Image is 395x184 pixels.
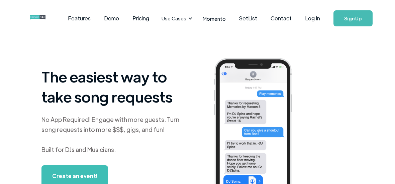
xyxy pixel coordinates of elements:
a: home [30,12,44,25]
a: Demo [97,8,126,29]
a: Momento [196,9,232,28]
a: Sign Up [333,10,373,26]
div: Use Cases [162,15,186,22]
div: No App Required! Engage with more guests. Turn song requests into more $$$, gigs, and fun! Built ... [41,115,188,155]
a: SetList [232,8,264,29]
a: Log In [298,7,327,30]
div: Use Cases [158,8,194,29]
img: requestnow logo [30,15,58,20]
a: Features [61,8,97,29]
a: Contact [264,8,298,29]
a: Pricing [126,8,156,29]
h1: The easiest way to take song requests [41,66,188,107]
